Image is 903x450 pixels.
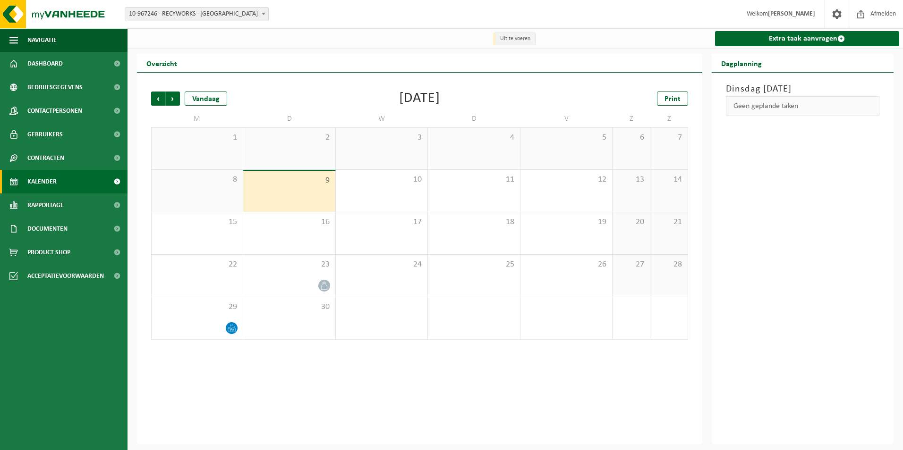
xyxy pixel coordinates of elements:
[341,175,423,185] span: 10
[27,52,63,75] span: Dashboard
[248,175,330,186] span: 9
[617,133,645,143] span: 6
[341,133,423,143] span: 3
[185,92,227,106] div: Vandaag
[27,146,64,170] span: Contracten
[125,7,269,21] span: 10-967246 - RECYWORKS - OOSTNIEUWKERKE
[156,133,238,143] span: 1
[156,217,238,227] span: 15
[655,259,683,270] span: 28
[525,133,607,143] span: 5
[655,133,683,143] span: 7
[768,10,815,17] strong: [PERSON_NAME]
[156,259,238,270] span: 22
[715,31,900,46] a: Extra taak aanvragen
[151,110,243,127] td: M
[664,95,681,103] span: Print
[520,110,613,127] td: V
[399,92,440,106] div: [DATE]
[27,241,70,264] span: Product Shop
[433,133,515,143] span: 4
[27,170,57,193] span: Kalender
[156,302,238,312] span: 29
[341,259,423,270] span: 24
[726,82,880,96] h3: Dinsdag [DATE]
[341,217,423,227] span: 17
[27,99,82,123] span: Contactpersonen
[617,175,645,185] span: 13
[613,110,650,127] td: Z
[525,259,607,270] span: 26
[248,302,330,312] span: 30
[125,8,268,21] span: 10-967246 - RECYWORKS - OOSTNIEUWKERKE
[156,175,238,185] span: 8
[655,175,683,185] span: 14
[248,133,330,143] span: 2
[650,110,688,127] td: Z
[27,264,104,288] span: Acceptatievoorwaarden
[617,259,645,270] span: 27
[166,92,180,106] span: Volgende
[657,92,688,106] a: Print
[433,217,515,227] span: 18
[712,54,771,72] h2: Dagplanning
[27,123,63,146] span: Gebruikers
[655,217,683,227] span: 21
[726,96,880,116] div: Geen geplande taken
[151,92,165,106] span: Vorige
[137,54,187,72] h2: Overzicht
[493,33,536,45] li: Uit te voeren
[433,259,515,270] span: 25
[27,28,57,52] span: Navigatie
[525,217,607,227] span: 19
[617,217,645,227] span: 20
[336,110,428,127] td: W
[525,175,607,185] span: 12
[27,217,68,241] span: Documenten
[248,259,330,270] span: 23
[27,75,83,99] span: Bedrijfsgegevens
[243,110,335,127] td: D
[27,193,64,217] span: Rapportage
[248,217,330,227] span: 16
[433,175,515,185] span: 11
[428,110,520,127] td: D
